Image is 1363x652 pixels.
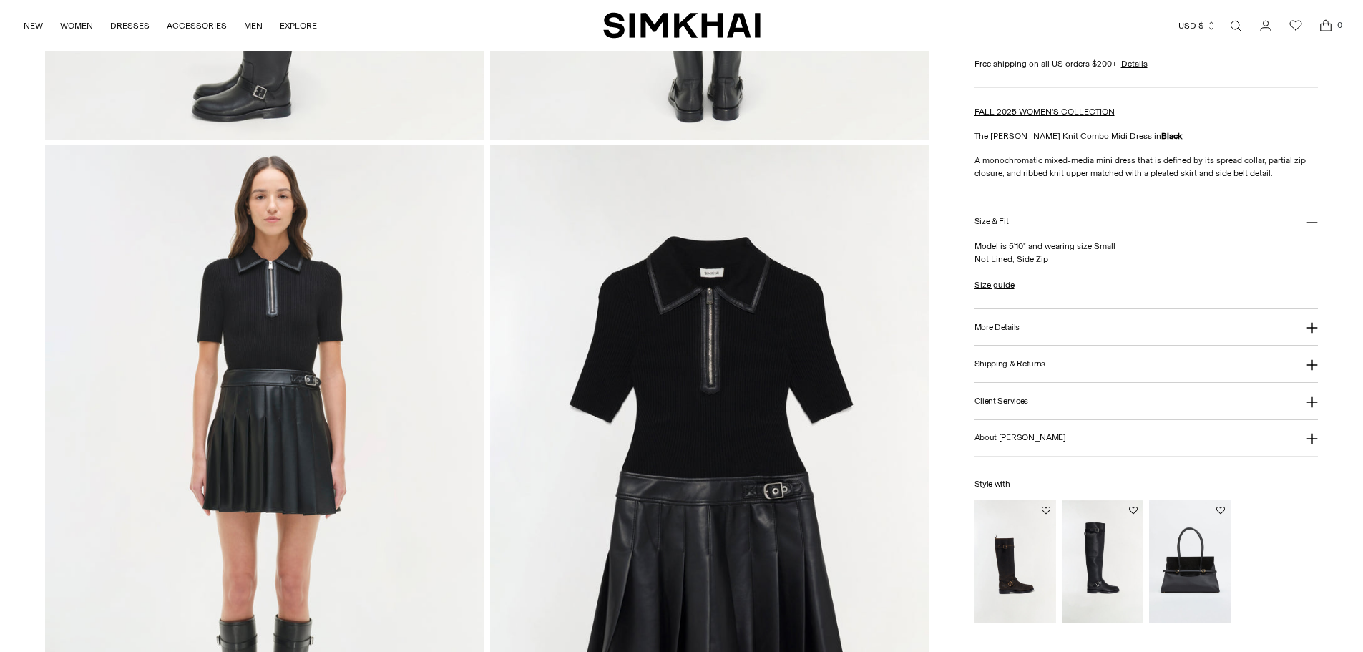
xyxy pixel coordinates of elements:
[1216,506,1225,515] button: Add to Wishlist
[974,107,1115,117] a: FALL 2025 WOMEN'S COLLECTION
[974,433,1066,442] h3: About [PERSON_NAME]
[1129,506,1138,515] button: Add to Wishlist
[1333,19,1346,31] span: 0
[974,383,1319,419] button: Client Services
[1042,506,1050,515] button: Add to Wishlist
[974,309,1319,346] button: More Details
[974,420,1319,457] button: About [PERSON_NAME]
[1121,57,1148,70] a: Details
[974,240,1319,266] p: Model is 5'10" and wearing size Small Not Lined, Side Zip
[974,500,1056,623] img: Noah Moto Leather Boot
[974,346,1319,382] button: Shipping & Returns
[974,154,1319,180] p: A monochromatic mixed-media mini dress that is defined by its spread collar, partial zip closure,...
[974,278,1015,291] a: Size guide
[1221,11,1250,40] a: Open search modal
[1062,500,1143,623] img: Noah Leather Over The Knee Boot
[1161,131,1182,141] strong: Black
[60,10,93,42] a: WOMEN
[974,217,1009,226] h3: Size & Fit
[974,57,1319,70] div: Free shipping on all US orders $200+
[603,11,761,39] a: SIMKHAI
[974,359,1046,369] h3: Shipping & Returns
[167,10,227,42] a: ACCESSORIES
[1251,11,1280,40] a: Go to the account page
[974,396,1029,406] h3: Client Services
[974,322,1020,331] h3: More Details
[974,203,1319,240] button: Size & Fit
[1311,11,1340,40] a: Open cart modal
[110,10,150,42] a: DRESSES
[244,10,263,42] a: MEN
[1149,500,1231,623] img: River Suede Shoulder Bag
[1281,11,1310,40] a: Wishlist
[280,10,317,42] a: EXPLORE
[24,10,43,42] a: NEW
[974,130,1319,142] p: The [PERSON_NAME] Knit Combo Midi Dress in
[1178,10,1216,42] button: USD $
[974,480,1319,489] h6: Style with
